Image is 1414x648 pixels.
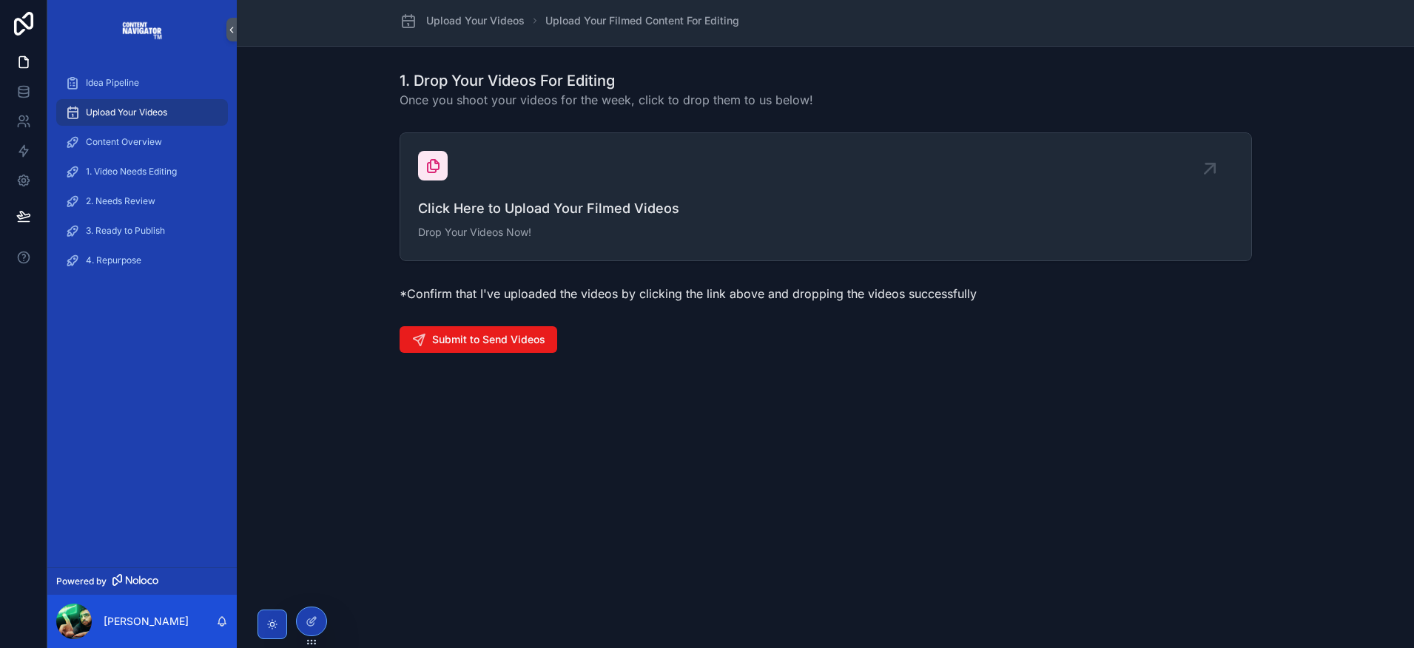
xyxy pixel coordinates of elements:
[56,188,228,215] a: 2. Needs Review
[400,133,1251,260] a: Click Here to Upload Your Filmed VideosDrop Your Videos Now!
[400,326,557,353] button: Submit to Send Videos
[56,99,228,126] a: Upload Your Videos
[432,332,545,347] span: Submit to Send Videos
[426,13,525,28] span: Upload Your Videos
[418,225,1233,240] span: Drop Your Videos Now!
[47,59,237,293] div: scrollable content
[86,107,167,118] span: Upload Your Videos
[86,195,155,207] span: 2. Needs Review
[56,70,228,96] a: Idea Pipeline
[56,129,228,155] a: Content Overview
[86,254,141,266] span: 4. Repurpose
[47,567,237,595] a: Powered by
[400,12,525,30] a: Upload Your Videos
[545,13,739,28] a: Upload Your Filmed Content For Editing
[86,77,139,89] span: Idea Pipeline
[104,614,189,629] p: [PERSON_NAME]
[86,136,162,148] span: Content Overview
[400,286,977,301] span: *Confirm that I've uploaded the videos by clicking the link above and dropping the videos success...
[56,247,228,274] a: 4. Repurpose
[86,225,165,237] span: 3. Ready to Publish
[400,70,813,91] h1: 1. Drop Your Videos For Editing
[56,217,228,244] a: 3. Ready to Publish
[56,576,107,587] span: Powered by
[418,198,1233,219] span: Click Here to Upload Your Filmed Videos
[121,18,164,41] img: App logo
[400,91,813,109] span: Once you shoot your videos for the week, click to drop them to us below!
[86,166,177,178] span: 1. Video Needs Editing
[56,158,228,185] a: 1. Video Needs Editing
